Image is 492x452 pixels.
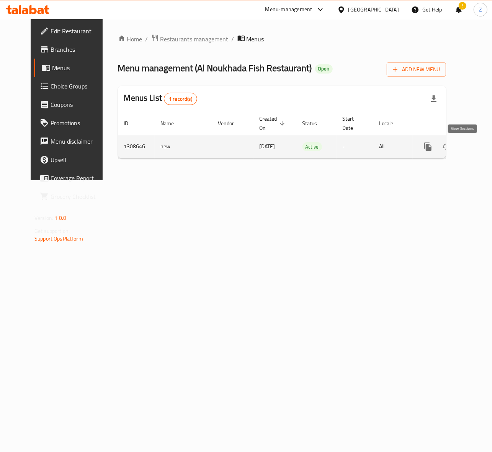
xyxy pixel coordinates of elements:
[232,34,234,44] li: /
[164,95,197,103] span: 1 record(s)
[387,62,446,77] button: Add New Menu
[302,142,322,151] span: Active
[51,26,107,36] span: Edit Restaurant
[118,34,142,44] a: Home
[34,77,113,95] a: Choice Groups
[34,213,53,223] span: Version:
[302,142,322,151] div: Active
[34,151,113,169] a: Upsell
[337,135,373,158] td: -
[419,138,437,156] button: more
[425,90,443,108] div: Export file
[260,114,287,133] span: Created On
[260,141,275,151] span: [DATE]
[124,119,139,128] span: ID
[51,45,107,54] span: Branches
[393,65,440,74] span: Add New Menu
[52,63,107,72] span: Menus
[247,34,264,44] span: Menus
[51,82,107,91] span: Choice Groups
[155,135,212,158] td: new
[164,93,197,105] div: Total records count
[348,5,399,14] div: [GEOGRAPHIC_DATA]
[124,92,197,105] h2: Menus List
[51,174,107,183] span: Coverage Report
[373,135,413,158] td: All
[34,132,113,151] a: Menu disclaimer
[118,59,312,77] span: Menu management ( Al Noukhada Fish Restaurant )
[54,213,66,223] span: 1.0.0
[161,119,184,128] span: Name
[302,119,327,128] span: Status
[34,59,113,77] a: Menus
[51,137,107,146] span: Menu disclaimer
[34,234,83,244] a: Support.OpsPlatform
[51,192,107,201] span: Grocery Checklist
[218,119,244,128] span: Vendor
[34,226,70,236] span: Get support on:
[265,5,312,14] div: Menu-management
[118,135,155,158] td: 1308646
[437,138,456,156] button: Change Status
[379,119,404,128] span: Locale
[118,34,446,44] nav: breadcrumb
[34,40,113,59] a: Branches
[145,34,148,44] li: /
[34,169,113,187] a: Coverage Report
[51,155,107,164] span: Upsell
[151,34,229,44] a: Restaurants management
[479,5,482,14] span: Z
[160,34,229,44] span: Restaurants management
[34,22,113,40] a: Edit Restaurant
[51,100,107,109] span: Coupons
[34,114,113,132] a: Promotions
[343,114,364,133] span: Start Date
[315,66,333,72] span: Open
[315,64,333,74] div: Open
[34,95,113,114] a: Coupons
[34,187,113,206] a: Grocery Checklist
[51,118,107,128] span: Promotions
